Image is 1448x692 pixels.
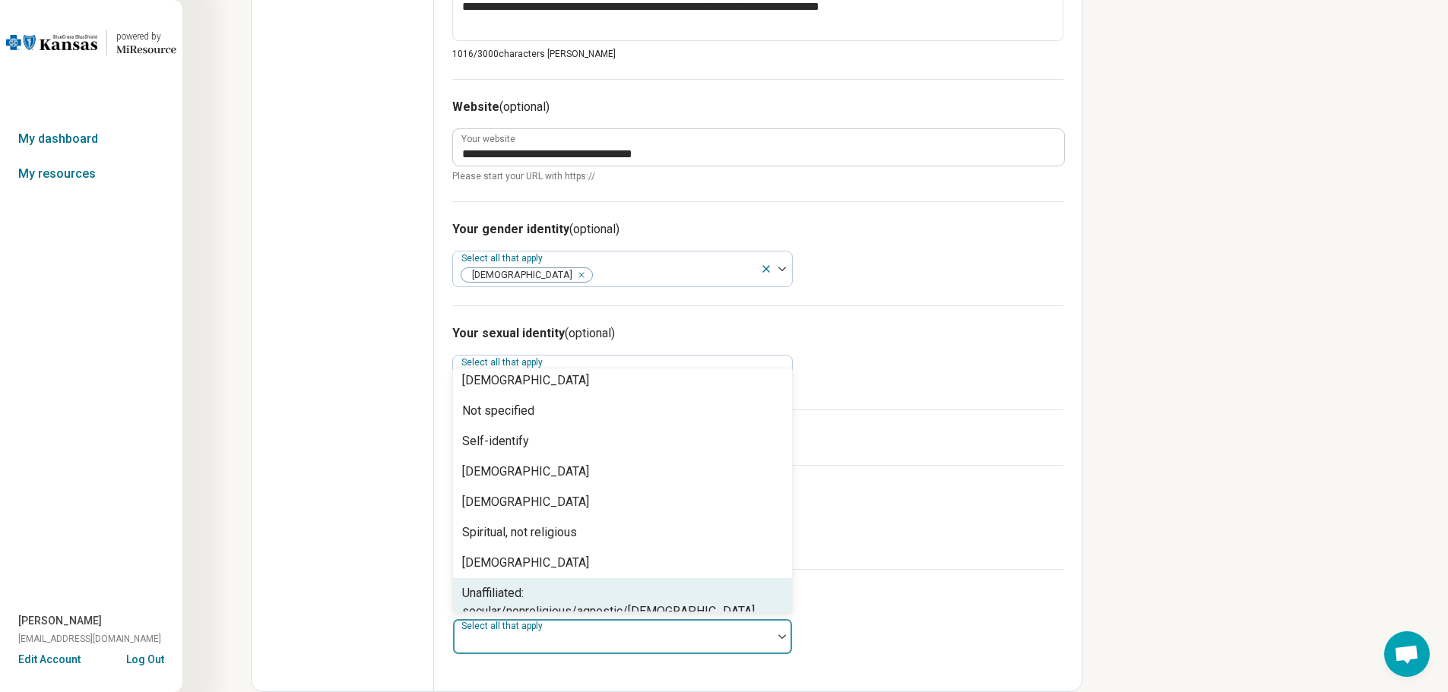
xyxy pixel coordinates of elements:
[462,584,783,621] div: Unaffiliated: secular/nonreligious/agnostic/[DEMOGRAPHIC_DATA]
[126,652,164,664] button: Log Out
[461,253,546,264] label: Select all that apply
[18,632,161,646] span: [EMAIL_ADDRESS][DOMAIN_NAME]
[452,324,1063,343] h3: Your sexual identity
[1384,631,1430,677] div: Open chat
[462,554,589,572] div: [DEMOGRAPHIC_DATA]
[461,134,515,144] label: Your website
[565,326,615,340] span: (optional)
[569,222,619,236] span: (optional)
[461,621,546,631] label: Select all that apply
[452,47,1063,61] p: 1016/ 3000 characters [PERSON_NAME]
[462,402,534,420] div: Not specified
[462,463,589,481] div: [DEMOGRAPHIC_DATA]
[462,493,589,511] div: [DEMOGRAPHIC_DATA]
[6,24,176,61] a: Blue Cross Blue Shield Kansaspowered by
[116,30,176,43] div: powered by
[499,100,550,114] span: (optional)
[461,357,546,368] label: Select all that apply
[452,220,1063,239] h3: Your gender identity
[461,268,577,283] span: [DEMOGRAPHIC_DATA]
[18,613,102,629] span: [PERSON_NAME]
[462,523,577,542] div: Spiritual, not religious
[6,24,97,61] img: Blue Cross Blue Shield Kansas
[462,371,589,390] div: [DEMOGRAPHIC_DATA]
[452,98,1063,116] h3: Website
[462,432,529,450] div: Self-identify
[452,169,1063,183] span: Please start your URL with https://
[18,652,81,668] button: Edit Account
